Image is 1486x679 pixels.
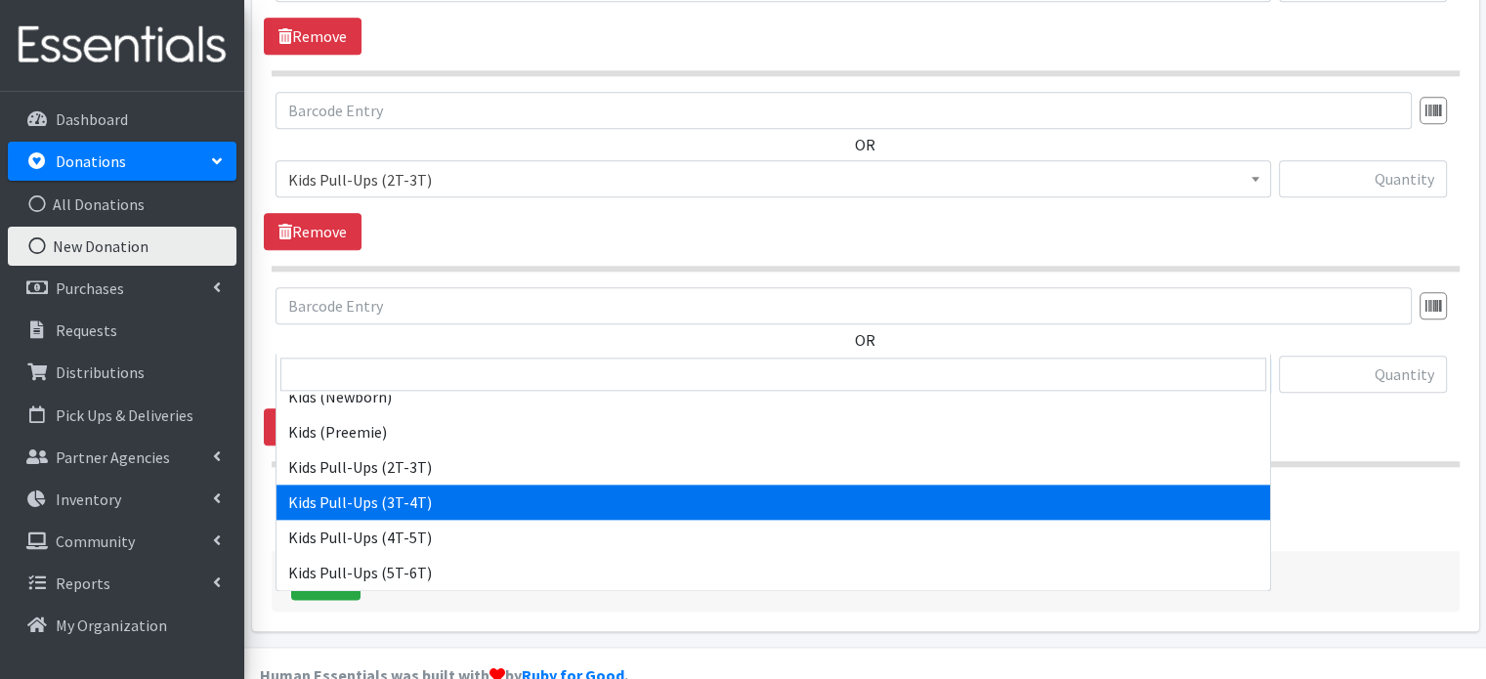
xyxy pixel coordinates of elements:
p: Requests [56,320,117,340]
img: HumanEssentials [8,13,236,78]
p: Donations [56,151,126,171]
a: Reports [8,564,236,603]
a: My Organization [8,606,236,645]
p: Inventory [56,489,121,509]
li: Kids Pull-Ups (5T-6T) [276,555,1270,590]
a: Purchases [8,269,236,308]
p: Purchases [56,278,124,298]
input: Barcode Entry [276,92,1412,129]
label: OR [855,133,875,156]
li: Kids (Newborn) [276,379,1270,414]
p: Reports [56,573,110,593]
input: Barcode Entry [276,287,1412,324]
input: Quantity [1279,160,1447,197]
a: Pick Ups & Deliveries [8,396,236,435]
p: Partner Agencies [56,447,170,467]
input: Quantity [1279,356,1447,393]
li: Kids Pull-Ups (2T-3T) [276,449,1270,485]
li: Kids Pull-Ups (3T-4T) [276,485,1270,520]
li: Kids (Preemie) [276,414,1270,449]
span: Kids Pull-Ups (2T-3T) [288,166,1258,193]
p: My Organization [56,615,167,635]
a: Distributions [8,353,236,392]
li: Kids Pull-Ups (4T-5T) [276,520,1270,555]
p: Pick Ups & Deliveries [56,405,193,425]
span: Kids Pull-Ups (2T-3T) [276,160,1271,197]
p: Distributions [56,362,145,382]
a: All Donations [8,185,236,224]
a: Remove [264,18,361,55]
a: Remove [264,213,361,250]
a: New Donation [8,227,236,266]
a: Donations [8,142,236,181]
a: Remove [264,408,361,446]
p: Community [56,531,135,551]
a: Community [8,522,236,561]
a: Dashboard [8,100,236,139]
a: Partner Agencies [8,438,236,477]
a: Requests [8,311,236,350]
a: Inventory [8,480,236,519]
label: OR [855,328,875,352]
p: Dashboard [56,109,128,129]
